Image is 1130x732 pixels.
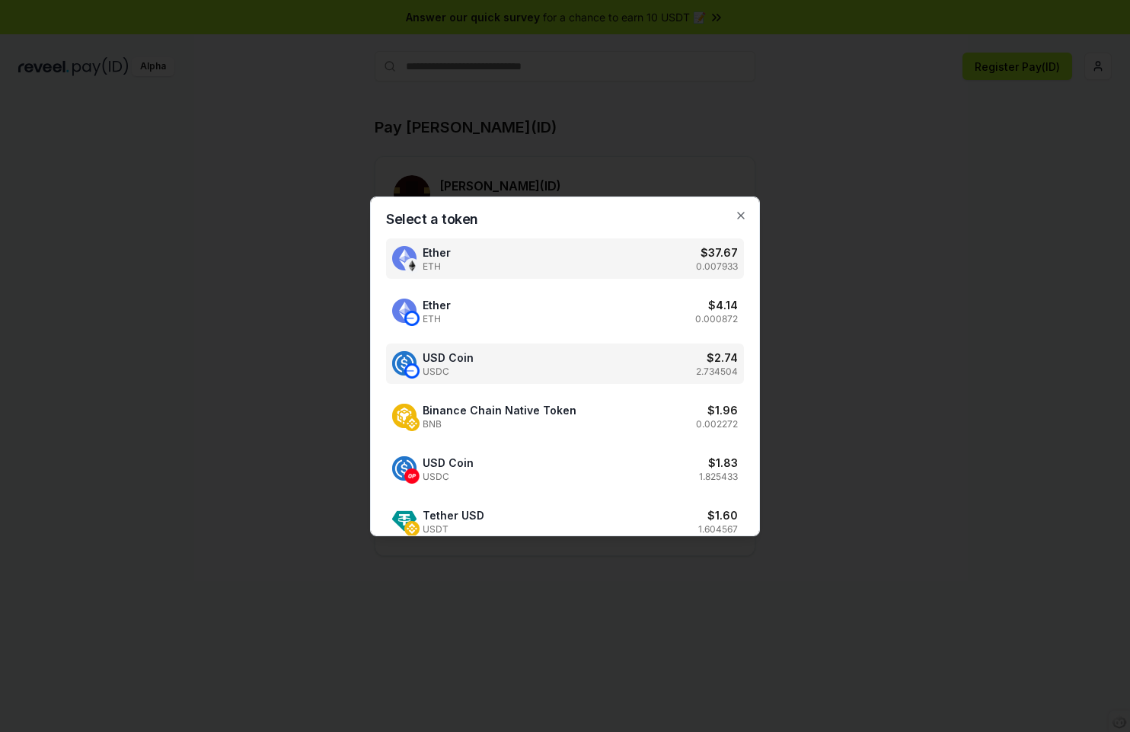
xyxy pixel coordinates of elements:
[699,471,738,483] p: 1.825433
[392,509,417,533] img: Tether USD
[698,523,738,535] p: 1.604567
[392,404,417,428] img: Binance Chain Native Token
[423,350,474,366] span: USD Coin
[696,261,738,273] p: 0.007933
[423,455,474,471] span: USD Coin
[423,245,451,261] span: Ether
[423,402,576,418] span: Binance Chain Native Token
[392,351,417,376] img: USD Coin
[423,366,474,378] span: USDC
[423,418,576,430] span: BNB
[701,245,738,261] h3: $ 37.67
[707,402,738,418] h3: $ 1.96
[392,456,417,481] img: USD Coin
[423,313,451,325] span: ETH
[708,297,738,313] h3: $ 4.14
[707,350,738,366] h3: $ 2.74
[404,363,420,379] img: USD Coin
[695,313,738,325] p: 0.000872
[423,261,451,273] span: ETH
[423,471,474,483] span: USDC
[392,299,417,323] img: Ether
[423,523,484,535] span: USDT
[392,246,417,270] img: Ether
[707,507,738,523] h3: $ 1.60
[696,366,738,378] p: 2.734504
[404,311,420,326] img: Ether
[404,468,420,484] img: USD Coin
[404,416,420,431] img: Binance Chain Native Token
[708,455,738,471] h3: $ 1.83
[404,521,420,536] img: Tether USD
[423,297,451,313] span: Ether
[423,507,484,523] span: Tether USD
[696,418,738,430] p: 0.002272
[404,258,420,273] img: Ether
[386,213,744,226] h2: Select a token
